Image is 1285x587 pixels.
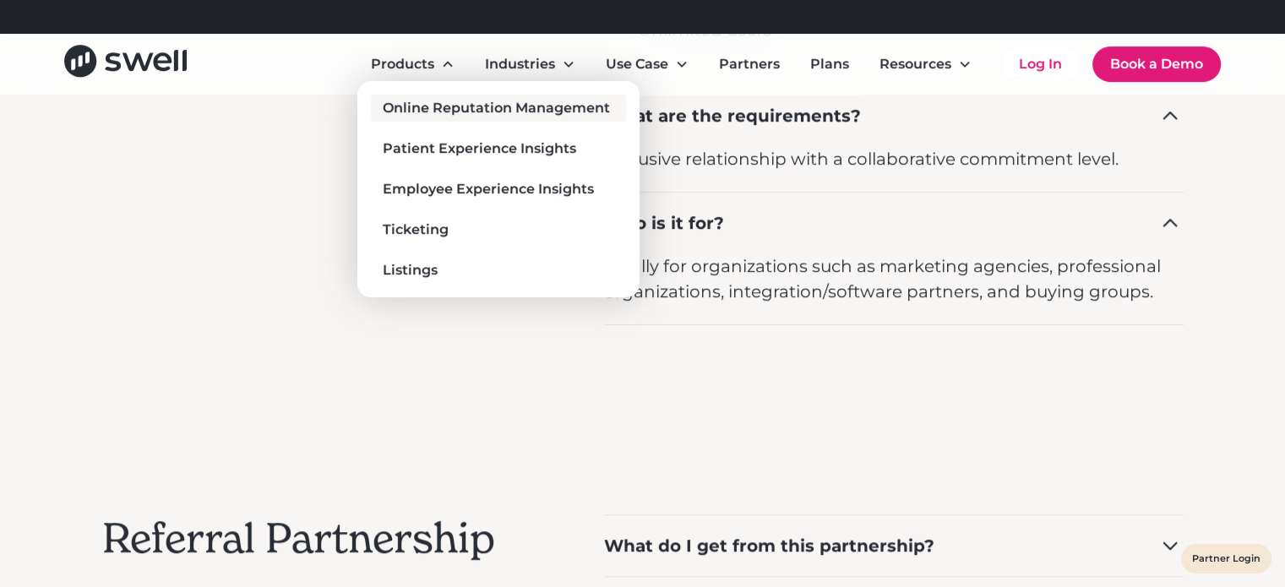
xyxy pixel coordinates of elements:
div: Products [371,54,434,74]
a: Employee Experience Insights [371,176,626,203]
div: Products [357,47,468,81]
div: Online Reputation Management [383,98,610,118]
a: home [64,45,187,83]
a: Plans [797,47,863,81]
a: Partner Login [1192,548,1260,569]
a: Patient Experience Insights [371,135,626,162]
div: Use Case [592,47,702,81]
div: Use Case [606,54,668,74]
p: Ideally for organizations such as marketing agencies, professional organizations, integration/sof... [604,253,1184,304]
a: Log In [1002,47,1079,81]
div: Industries [485,54,555,74]
div: Resources [879,54,951,74]
div: Industries [471,47,589,81]
a: Book a Demo [1092,46,1221,82]
div: Patient Experience Insights [383,139,576,159]
a: Partners [705,47,793,81]
div: Listings [383,260,438,280]
div: Ticketing [383,220,449,240]
h2: Referral Partnership [102,514,536,563]
div: Who is it for? [604,211,724,235]
nav: Products [357,81,640,297]
a: Ticketing [371,216,626,243]
p: Exclusive relationship with a collaborative commitment level. [604,146,1184,171]
div: What do I get from this partnership? [604,534,934,557]
a: Online Reputation Management [371,95,626,122]
div: What are the requirements? [604,104,861,128]
div: Resources [866,47,985,81]
div: Employee Experience Insights [383,179,594,199]
a: Listings [371,257,626,284]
